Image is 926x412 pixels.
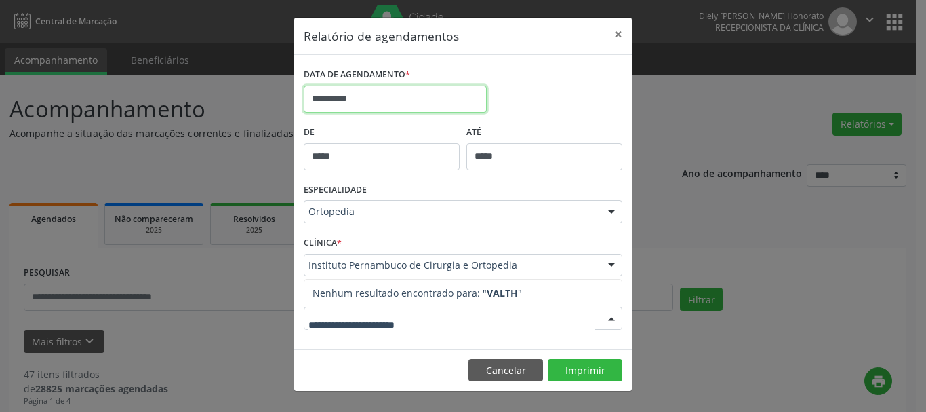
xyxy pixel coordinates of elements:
[487,286,518,299] strong: VALTH
[468,359,543,382] button: Cancelar
[304,180,367,201] label: ESPECIALIDADE
[304,64,410,86] label: DATA DE AGENDAMENTO
[313,286,522,299] span: Nenhum resultado encontrado para: " "
[605,18,632,51] button: Close
[304,233,342,254] label: CLÍNICA
[308,259,595,272] span: Instituto Pernambuco de Cirurgia e Ortopedia
[548,359,622,382] button: Imprimir
[304,122,460,143] label: De
[466,122,622,143] label: ATÉ
[308,205,595,219] span: Ortopedia
[304,27,459,45] h5: Relatório de agendamentos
